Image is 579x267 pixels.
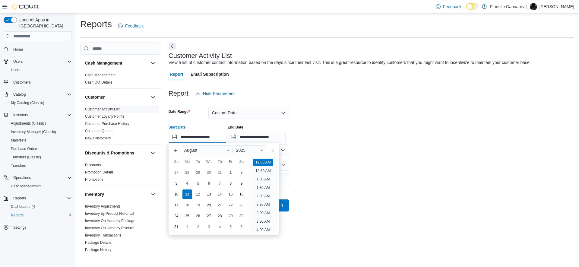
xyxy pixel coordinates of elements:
button: Customer [149,94,157,101]
button: Purchase Orders [6,145,74,153]
input: Press the down key to open a popover containing a calendar. [228,131,286,143]
div: day-24 [172,211,181,221]
button: Catalog [1,90,74,99]
div: Su [172,157,181,167]
li: 12:30 AM [253,167,273,174]
li: 1:00 AM [254,176,272,183]
div: day-19 [193,200,203,210]
a: Home [11,46,25,53]
button: Inventory [11,111,30,119]
div: Customer [80,106,161,144]
h3: Inventory [85,191,104,197]
span: Manifests [11,138,26,143]
button: Reports [1,194,74,202]
div: day-2 [237,168,246,177]
div: day-27 [204,211,214,221]
button: Customer [85,94,148,100]
a: Discounts [85,163,101,167]
span: Purchase Orders [8,145,72,152]
li: 3:00 AM [254,209,272,217]
a: Reports [8,211,26,219]
span: Cash Out Details [85,80,112,85]
span: Reports [11,213,24,218]
button: Operations [1,173,74,182]
span: Customer Loyalty Points [85,114,124,119]
input: Press the down key to enter a popover containing a calendar. Press the escape key to close the po... [169,131,226,143]
span: Settings [11,224,72,231]
button: Adjustments (Classic) [6,119,74,128]
button: Discounts & Promotions [85,150,148,156]
label: Start Date [169,125,186,130]
span: New Customers [85,136,111,141]
a: Inventory Manager (Classic) [8,128,59,135]
span: Inventory [11,111,72,119]
a: Cash Management [85,73,115,77]
div: day-26 [193,211,203,221]
span: Reports [8,211,72,219]
button: My Catalog (Classic) [6,99,74,107]
a: Promotions [85,177,103,182]
div: Mo [182,157,192,167]
span: Cash Management [11,184,41,189]
div: day-20 [204,200,214,210]
span: Customer Queue [85,129,112,133]
h3: Report [169,90,188,97]
span: Email Subscription [191,68,229,80]
li: 2:00 AM [254,192,272,200]
div: View a list of customer contact information based on the days since their last visit. This is a g... [169,59,531,66]
div: day-13 [204,189,214,199]
a: Inventory Transactions [85,233,122,237]
a: Customer Queue [85,129,112,133]
div: day-1 [226,168,236,177]
span: Inventory Manager (Classic) [8,128,72,135]
a: Settings [11,224,29,231]
div: day-25 [182,211,192,221]
a: Inventory On Hand by Package [85,219,135,223]
span: Feedback [125,23,144,29]
button: Users [6,66,74,74]
span: Product Expirations [85,255,116,259]
a: Feedback [115,20,146,32]
button: Custom Date [208,107,289,119]
div: day-5 [193,179,203,188]
a: Inventory On Hand by Product [85,226,134,230]
button: Cash Management [6,182,74,190]
span: Operations [11,174,72,181]
button: Previous Month [171,145,181,155]
span: My Catalog (Classic) [8,99,72,106]
span: Settings [13,225,26,230]
button: Reports [6,211,74,219]
button: Next month [267,145,277,155]
div: day-11 [182,189,192,199]
div: day-23 [237,200,246,210]
span: Users [11,68,20,72]
a: Adjustments (Classic) [8,120,48,127]
span: Inventory Manager (Classic) [11,129,56,134]
div: day-3 [172,179,181,188]
button: Hide Parameters [193,87,237,100]
span: Catalog [11,91,72,98]
span: Report [170,68,183,80]
span: Adjustments (Classic) [8,120,72,127]
p: [PERSON_NAME] [539,3,574,10]
div: day-30 [204,168,214,177]
a: Feedback [433,1,464,13]
span: Users [11,58,72,65]
h3: Customer Activity List [169,52,232,59]
a: Dashboards [8,203,37,210]
div: day-7 [215,179,225,188]
div: Fr [226,157,236,167]
div: day-30 [237,211,246,221]
span: Transfers (Classic) [11,155,41,160]
span: Home [11,45,72,53]
span: Users [8,66,72,74]
a: Transfers (Classic) [8,154,43,161]
div: day-5 [226,222,236,232]
button: Discounts & Promotions [149,149,157,157]
img: Cova [12,4,39,10]
div: day-31 [215,168,225,177]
